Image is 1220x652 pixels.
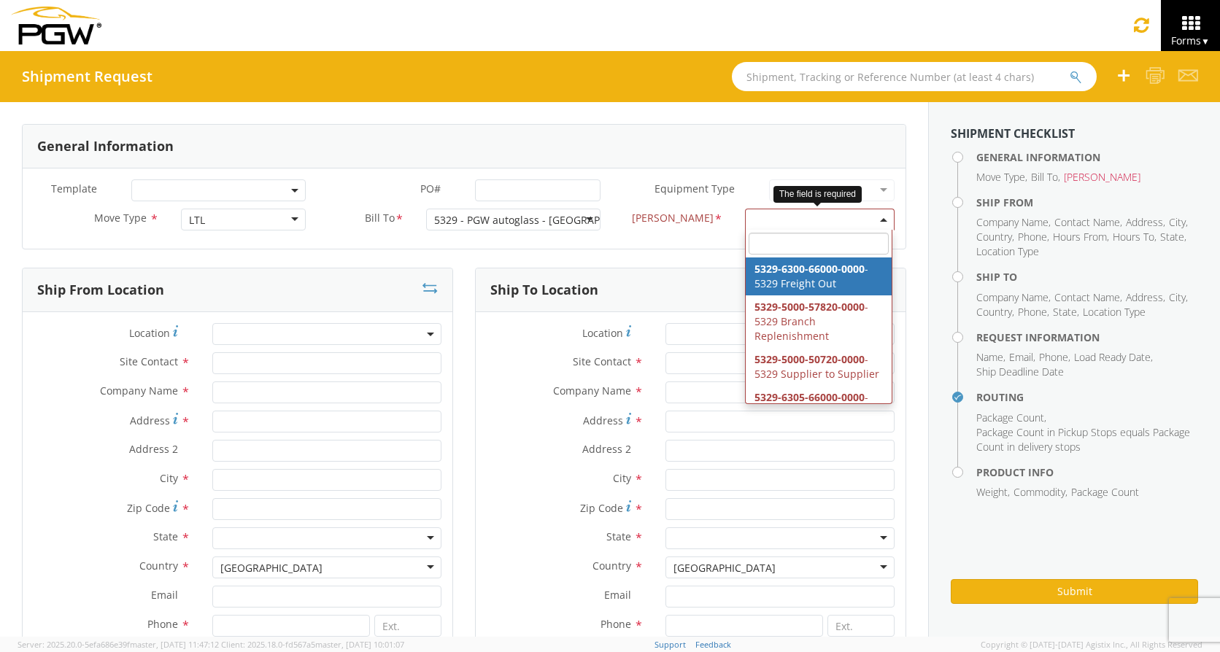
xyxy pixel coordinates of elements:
strong: Shipment Checklist [951,125,1075,141]
span: Package Count [976,411,1044,424]
span: State [1160,230,1184,244]
span: Client: 2025.18.0-fd567a5 [221,639,404,650]
span: - 5329 Supplier to Supplier [754,352,879,381]
span: Move Type [94,211,147,225]
span: Name [976,350,1003,364]
li: , [1160,230,1186,244]
li: , [1054,290,1122,305]
img: pgw-form-logo-1aaa8060b1cc70fad034.png [11,7,101,44]
span: Zip Code [127,501,170,515]
h4: Product Info [976,467,1198,478]
li: , [1018,230,1049,244]
li: , [976,485,1010,500]
span: Contact Name [1054,290,1120,304]
li: , [976,215,1051,230]
span: Country [976,230,1012,244]
span: Hours To [1113,230,1154,244]
h4: Ship From [976,197,1198,208]
li: , [976,290,1051,305]
span: Contact Name [1054,215,1120,229]
span: Load Ready Date [1074,350,1151,364]
li: , [976,411,1046,425]
span: Move Type [976,170,1025,184]
li: , [1126,215,1165,230]
span: Address [130,414,170,427]
div: [GEOGRAPHIC_DATA] [673,561,776,575]
li: , [1009,350,1035,365]
li: , [1014,485,1067,500]
span: Country [592,559,631,573]
span: Address [1126,215,1163,229]
span: Company Name [976,290,1049,304]
span: Country [976,305,1012,319]
span: Bill To [365,211,395,228]
h4: Ship To [976,271,1198,282]
input: Ext. [827,615,895,637]
span: Bill Code [632,211,714,228]
div: [GEOGRAPHIC_DATA] [220,561,323,575]
span: Location Type [976,244,1039,258]
h3: Ship From Location [37,283,164,298]
span: Address 2 [129,442,178,456]
span: Location [129,326,170,340]
span: Weight [976,485,1008,499]
span: Site Contact [573,354,631,368]
li: , [976,170,1027,185]
span: City [1169,215,1186,229]
span: Package Count in Pickup Stops equals Package Count in delivery stops [976,425,1190,454]
span: Company Name [976,215,1049,229]
span: City [160,471,178,485]
span: master, [DATE] 10:01:07 [315,639,404,650]
span: - 5329 Dealer Program Shipping [754,390,868,433]
li: , [976,350,1005,365]
span: PO# [420,182,441,195]
h3: Ship To Location [490,283,598,298]
span: Address [1126,290,1163,304]
span: Server: 2025.20.0-5efa686e39f [18,639,219,650]
div: 5329 - PGW autoglass - [GEOGRAPHIC_DATA] [434,213,651,228]
span: Commodity [1014,485,1065,499]
span: Email [604,588,631,602]
span: Hours From [1053,230,1107,244]
span: Location Type [1083,305,1146,319]
span: Address 2 [582,442,631,456]
h4: General Information [976,152,1198,163]
span: ▼ [1201,35,1210,47]
li: , [1169,290,1188,305]
span: - 5329 Freight Out [754,262,868,290]
a: Feedback [695,639,731,650]
span: Phone [1039,350,1068,364]
span: State [1053,305,1077,319]
span: Country [139,559,178,573]
span: Forms [1171,34,1210,47]
span: Template [51,182,97,195]
span: Phone [1018,305,1047,319]
span: Zip Code [580,501,623,515]
h4: Shipment Request [22,69,152,85]
span: Package Count [1071,485,1139,499]
div: LTL [189,213,205,228]
span: [PERSON_NAME] [1064,170,1140,184]
span: - 5329 Branch Replenishment [754,300,868,343]
li: , [1053,230,1109,244]
span: State [153,529,178,543]
li: , [1169,215,1188,230]
li: , [1126,290,1165,305]
h3: General Information [37,139,174,154]
span: State [606,529,631,543]
span: 5329-6305-66000-0000 [754,390,865,404]
span: Email [1009,350,1033,364]
span: 5329-5000-57820-0000 [754,300,865,314]
li: , [976,305,1014,319]
a: Support [655,639,686,650]
span: 5329-5000-50720-0000 [754,352,865,366]
li: , [976,230,1014,244]
span: City [613,471,631,485]
h4: Routing [976,392,1198,403]
li: , [1018,305,1049,319]
span: Copyright © [DATE]-[DATE] Agistix Inc., All Rights Reserved [981,639,1202,651]
span: City [1169,290,1186,304]
span: Company Name [553,384,631,397]
span: Phone [601,617,631,631]
li: , [1054,215,1122,230]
